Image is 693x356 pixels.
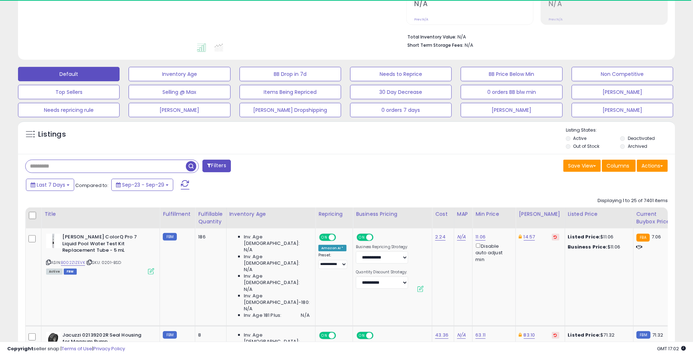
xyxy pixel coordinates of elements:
button: Save View [563,160,601,172]
span: Inv. Age [DEMOGRAPHIC_DATA]: [244,254,310,266]
div: MAP [457,210,469,218]
small: FBM [163,233,177,241]
span: N/A [244,247,252,253]
b: Listed Price: [568,332,601,338]
span: OFF [372,234,384,241]
span: OFF [335,234,346,241]
button: [PERSON_NAME] [129,103,230,117]
span: Last 7 Days [37,181,65,188]
strong: Copyright [7,345,33,352]
button: Needs to Reprice [350,67,452,81]
button: Top Sellers [18,85,120,99]
span: N/A [244,286,252,293]
span: ON [357,332,366,338]
span: N/A [301,312,310,319]
div: Fulfillable Quantity [198,210,223,225]
button: BB Drop in 7d [240,67,341,81]
small: FBM [636,331,650,339]
span: Inv. Age [DEMOGRAPHIC_DATA]: [244,234,310,247]
button: Last 7 Days [26,179,74,191]
div: Cost [435,210,451,218]
div: 186 [198,234,220,240]
button: Items Being Repriced [240,85,341,99]
div: Repricing [318,210,350,218]
button: Default [18,67,120,81]
small: FBA [636,234,650,242]
a: 11.06 [475,233,486,241]
div: Amazon AI * [318,245,346,251]
a: 43.36 [435,332,448,339]
a: N/A [457,332,466,339]
span: 7.06 [652,233,661,240]
div: Min Price [475,210,513,218]
span: Columns [607,162,629,169]
span: Sep-23 - Sep-29 [122,181,164,188]
div: Fulfillment [163,210,192,218]
button: BB Price Below Min [461,67,562,81]
div: Displaying 1 to 25 of 7401 items [598,197,668,204]
button: [PERSON_NAME] [572,85,673,99]
button: Filters [202,160,231,172]
a: N/A [457,233,466,241]
div: Current Buybox Price [636,210,674,225]
span: 71.32 [652,332,663,338]
button: [PERSON_NAME] [461,103,562,117]
button: Non Competitive [572,67,673,81]
b: Jacuzzi 02139202R Seal Housing for Magnum Pump [62,332,150,347]
button: Needs repricing rule [18,103,120,117]
div: Business Pricing [356,210,429,218]
button: Selling @ Max [129,85,230,99]
button: Sep-23 - Sep-29 [111,179,173,191]
label: Quantity Discount Strategy: [356,270,408,275]
div: $71.32 [568,332,628,338]
button: Actions [637,160,668,172]
a: 14.57 [524,233,535,241]
label: Archived [628,143,647,149]
button: Inventory Age [129,67,230,81]
button: [PERSON_NAME] Dropshipping [240,103,341,117]
span: ON [320,332,329,338]
a: 2.24 [435,233,446,241]
a: 63.11 [475,332,486,339]
b: [PERSON_NAME] ColorQ Pro 7 Liquid Pool Water Test Kit Replacement Tube - 5 mL [62,234,150,256]
span: 2025-10-7 17:02 GMT [657,345,686,352]
label: Out of Stock [573,143,599,149]
div: [PERSON_NAME] [519,210,562,218]
div: Preset: [318,253,347,269]
span: FBM [64,269,77,275]
div: $11.06 [568,234,628,240]
button: 0 orders BB blw min [461,85,562,99]
span: Inv. Age [DEMOGRAPHIC_DATA]: [244,273,310,286]
a: 83.10 [524,332,535,339]
button: Columns [602,160,636,172]
span: Inv. Age 181 Plus: [244,312,282,319]
b: Listed Price: [568,233,601,240]
label: Deactivated [628,135,655,141]
span: | SKU: 0201-BSD [86,260,121,265]
button: 30 Day Decrease [350,85,452,99]
h5: Listings [38,129,66,140]
span: N/A [244,266,252,273]
div: Disable auto adjust min [475,242,510,263]
span: Inv. Age [DEMOGRAPHIC_DATA]: [244,332,310,345]
div: ASIN: [46,234,154,274]
img: 41iM+9GEHJL._SL40_.jpg [46,332,61,346]
div: $11.06 [568,244,628,250]
label: Business Repricing Strategy: [356,245,408,250]
small: FBM [163,331,177,339]
span: All listings currently available for purchase on Amazon [46,269,63,275]
div: Inventory Age [229,210,312,218]
div: 8 [198,332,220,338]
span: ON [320,234,329,241]
b: Business Price: [568,243,608,250]
button: [PERSON_NAME] [572,103,673,117]
a: Privacy Policy [93,345,125,352]
div: Listed Price [568,210,630,218]
p: Listing States: [566,127,675,134]
span: Compared to: [75,182,108,189]
a: Terms of Use [62,345,92,352]
span: N/A [244,306,252,312]
label: Active [573,135,586,141]
span: ON [357,234,366,241]
div: seller snap | | [7,346,125,352]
